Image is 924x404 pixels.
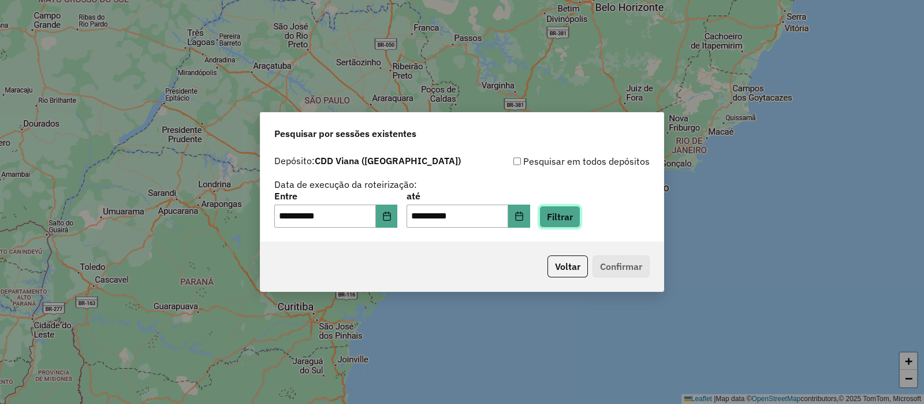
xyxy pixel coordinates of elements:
[539,206,580,228] button: Filtrar
[407,189,530,203] label: até
[547,255,588,277] button: Voltar
[274,177,417,191] label: Data de execução da roteirização:
[274,127,416,140] span: Pesquisar por sessões existentes
[376,205,398,228] button: Choose Date
[315,155,461,166] strong: CDD Viana ([GEOGRAPHIC_DATA])
[274,154,461,168] label: Depósito:
[462,154,650,168] div: Pesquisar em todos depósitos
[508,205,530,228] button: Choose Date
[274,189,397,203] label: Entre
